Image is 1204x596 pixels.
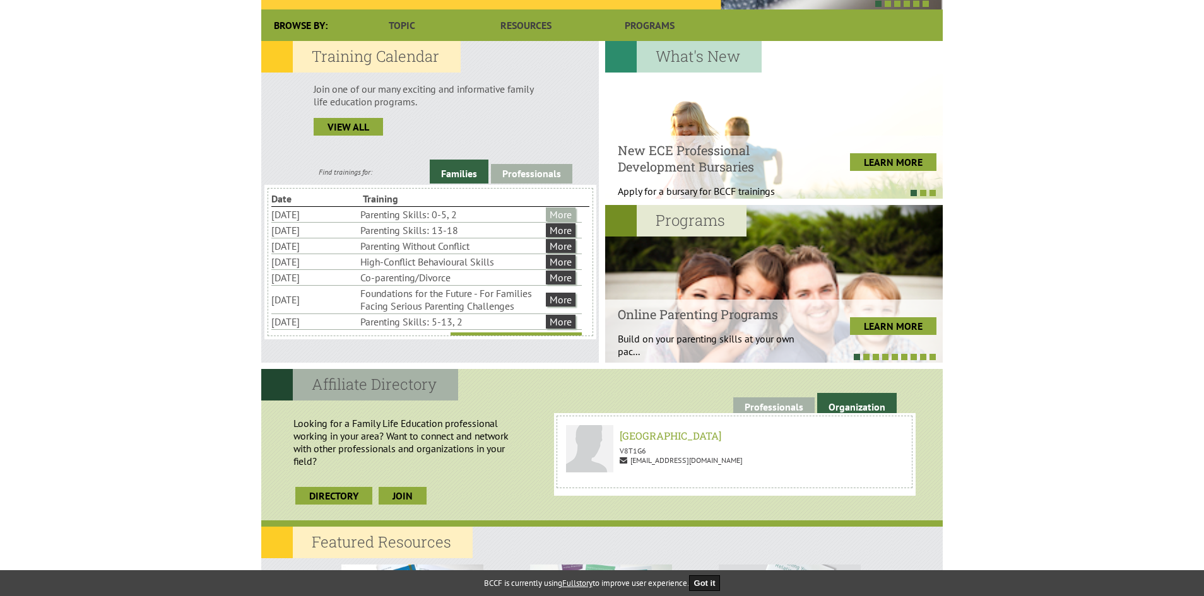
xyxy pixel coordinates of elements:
li: Parenting Skills: 5-13, 2 [360,314,543,329]
p: Looking for a Family Life Education professional working in your area? Want to connect and networ... [268,411,548,474]
li: [DATE] [271,207,358,222]
h2: Programs [605,205,747,237]
a: More [546,271,575,284]
a: View More Trainings [451,332,582,350]
li: [DATE] [271,314,358,329]
li: High-Conflict Behavioural Skills [360,254,543,269]
li: Parenting Skills: 13-18 [360,223,543,238]
a: More [546,239,575,253]
h2: What's New [605,41,762,73]
li: Date [271,191,360,206]
p: Build on your parenting skills at your own pac... [618,332,806,358]
p: V8T1G6 [566,446,902,455]
li: Co-parenting/Divorce [360,270,543,285]
a: LEARN MORE [850,153,936,171]
a: More [546,255,575,269]
a: Professionals [733,397,815,417]
p: Apply for a bursary for BCCF trainings West... [618,185,806,210]
h4: New ECE Professional Development Bursaries [618,142,806,175]
li: Parenting Without Conflict [360,238,543,254]
div: Find trainings for: [261,167,430,177]
li: [DATE] [271,292,358,307]
h2: Training Calendar [261,41,461,73]
a: Directory [295,487,372,505]
li: [DATE] [271,238,358,254]
a: Topic [340,9,464,41]
h6: [GEOGRAPHIC_DATA] [570,429,899,442]
a: join [379,487,427,505]
span: [EMAIL_ADDRESS][DOMAIN_NAME] [620,455,743,465]
a: Programs [588,9,712,41]
a: view all [314,118,383,136]
a: LEARN MORE [850,317,936,335]
a: More [546,293,575,307]
li: Training [363,191,452,206]
li: Parenting Skills: 0-5, 2 [360,207,543,222]
a: Professionals [491,164,572,184]
h2: Affiliate Directory [261,369,458,400]
img: Fernwood Neighborhood House Rana [566,425,613,472]
li: [DATE] [271,254,358,269]
li: [DATE] [271,223,358,238]
a: Fullstory [562,578,593,588]
h4: Online Parenting Programs [618,306,806,322]
a: Fernwood Neighborhood House Rana [GEOGRAPHIC_DATA] V8T1G6 [EMAIL_ADDRESS][DOMAIN_NAME] [560,419,909,485]
a: Resources [464,9,587,41]
a: Families [430,160,488,184]
a: Organization [817,393,897,417]
a: More [546,315,575,329]
a: More [546,207,575,221]
div: Browse By: [261,9,340,41]
button: Got it [689,575,721,591]
li: Foundations for the Future - For Families Facing Serious Parenting Challenges [360,286,543,313]
p: Join one of our many exciting and informative family life education programs. [314,83,546,108]
a: More [546,223,575,237]
h2: Featured Resources [261,527,473,558]
li: [DATE] [271,270,358,285]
